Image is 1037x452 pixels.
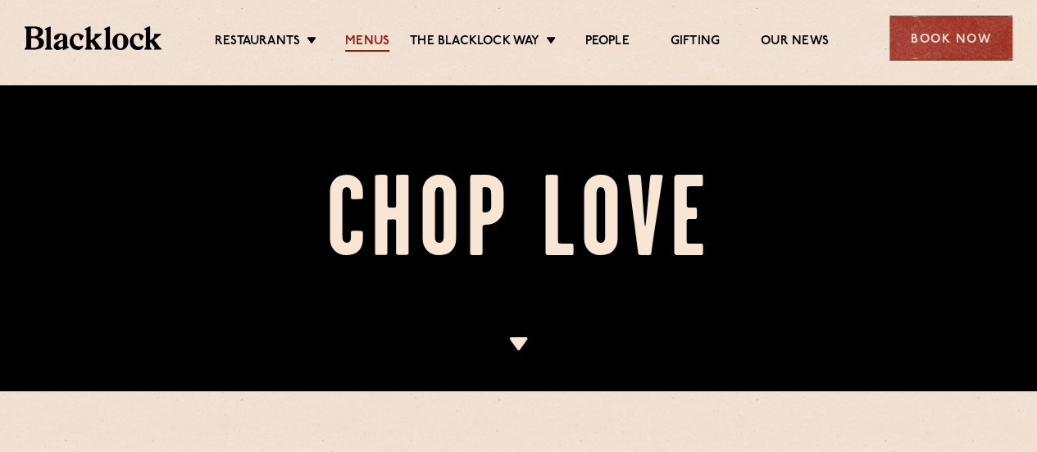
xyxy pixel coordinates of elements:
a: People [584,34,629,52]
a: Restaurants [215,34,300,52]
img: BL_Textured_Logo-footer-cropped.svg [25,26,161,49]
div: Book Now [889,16,1012,61]
a: Our News [761,34,829,52]
a: The Blacklock Way [410,34,539,52]
a: Gifting [671,34,720,52]
img: icon-dropdown-cream.svg [508,337,529,350]
a: Menus [345,34,389,52]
